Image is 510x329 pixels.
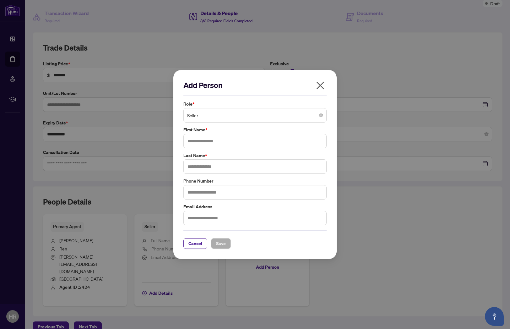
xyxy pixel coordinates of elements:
[315,80,325,90] span: close
[211,238,231,249] button: Save
[183,238,207,249] button: Cancel
[188,239,202,249] span: Cancel
[187,109,323,121] span: Seller
[485,307,504,326] button: Open asap
[183,80,327,90] h2: Add Person
[183,152,327,159] label: Last Name
[183,203,327,210] label: Email Address
[183,178,327,184] label: Phone Number
[183,126,327,133] label: First Name
[183,101,327,107] label: Role
[319,113,323,117] span: close-circle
